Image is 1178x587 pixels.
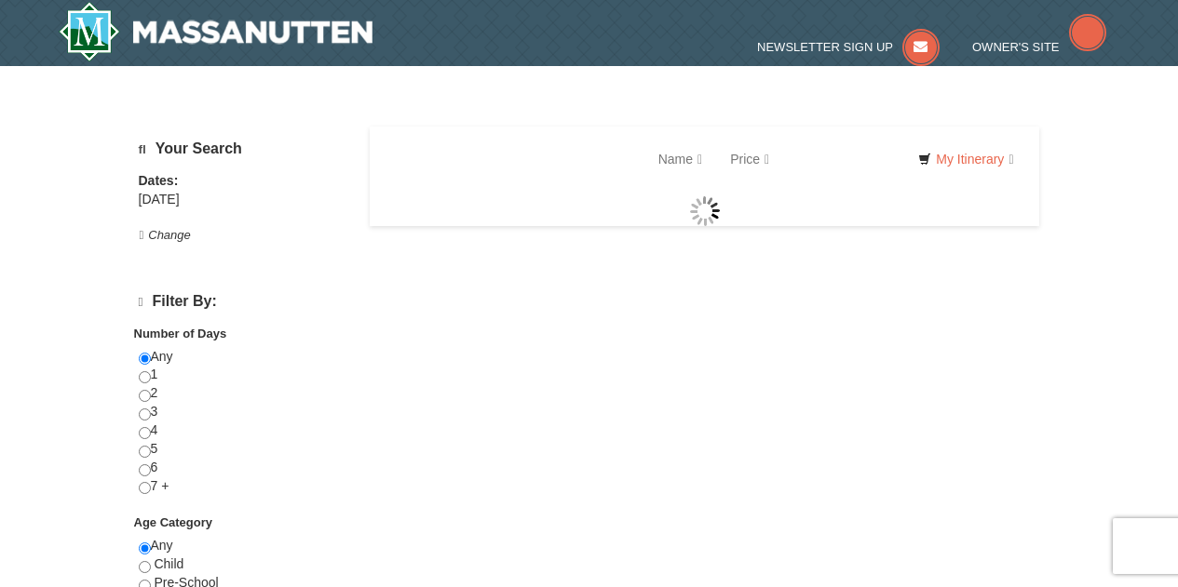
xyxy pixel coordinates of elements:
strong: Age Category [134,515,213,529]
a: Price [716,140,783,178]
a: Massanutten Resort [59,2,373,61]
span: Child [154,556,183,571]
span: Owner's Site [972,40,1060,54]
button: Change [139,225,192,246]
div: Any 1 2 3 4 5 6 7 + [139,348,346,514]
img: wait gif [690,196,720,226]
strong: Number of Days [134,327,227,340]
a: My Itinerary [906,145,1025,173]
img: Massanutten Resort Logo [59,2,373,61]
strong: Dates: [139,173,179,188]
a: Newsletter Sign Up [757,40,940,54]
a: Owner's Site [972,40,1106,54]
h5: Your Search [139,140,346,158]
span: Newsletter Sign Up [757,40,893,54]
div: [DATE] [139,191,346,209]
a: Name [644,140,716,178]
h4: Filter By: [139,293,346,311]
